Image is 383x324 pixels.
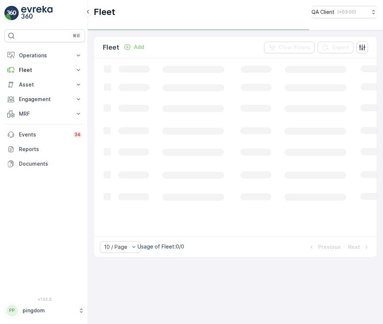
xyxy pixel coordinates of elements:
[348,243,360,251] p: Next
[4,157,85,171] a: Documents
[4,303,85,318] button: PPpingdom
[19,81,70,88] p: Asset
[4,92,85,107] button: Engagement
[19,160,82,167] p: Documents
[279,44,310,51] p: Clear Filters
[347,243,371,251] button: Next
[318,42,353,53] button: Export
[4,48,85,63] button: Operations
[4,6,19,20] img: logo
[318,243,341,251] p: Previous
[4,127,85,142] a: Events34
[19,96,70,103] p: Engagement
[19,110,70,117] p: MRF
[19,66,70,74] p: Fleet
[21,6,53,20] img: logo_light-DOdMpM7g.png
[23,307,75,314] p: pingdom
[4,297,85,301] span: v 1.52.2
[138,243,184,250] p: Usage of Fleet : 0/0
[19,52,70,59] p: Operations
[4,63,85,77] button: Fleet
[307,243,341,251] button: Previous
[4,77,85,92] button: Asset
[312,6,377,18] button: QA Client(+03:00)
[74,132,81,138] p: 34
[19,146,82,153] p: Reports
[312,8,334,16] p: QA Client
[121,43,147,51] button: Add
[337,9,356,15] p: ( +03:00 )
[4,142,85,157] a: Reports
[103,42,119,53] p: Fleet
[264,42,315,53] button: Clear Filters
[94,6,115,18] p: Fleet
[332,44,349,51] p: Export
[4,107,85,121] button: MRF
[73,33,80,39] p: ⌘B
[6,305,18,316] div: PP
[19,131,69,138] p: Events
[134,43,144,51] p: Add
